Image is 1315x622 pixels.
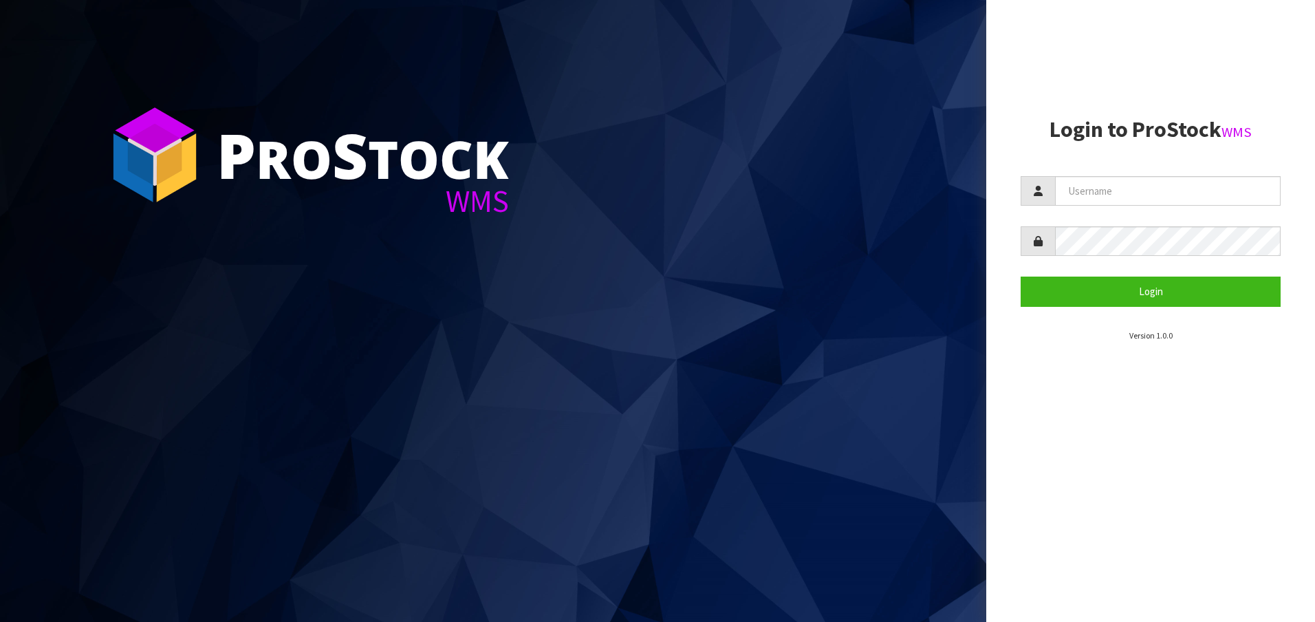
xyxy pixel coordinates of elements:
small: WMS [1221,123,1252,141]
h2: Login to ProStock [1021,118,1281,142]
button: Login [1021,277,1281,306]
small: Version 1.0.0 [1129,330,1173,341]
div: WMS [217,186,509,217]
span: S [332,113,368,197]
img: ProStock Cube [103,103,206,206]
div: ro tock [217,124,509,186]
input: Username [1055,176,1281,206]
span: P [217,113,256,197]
